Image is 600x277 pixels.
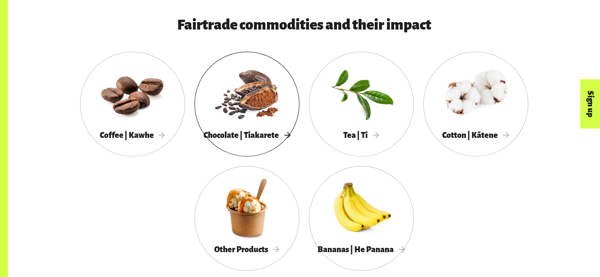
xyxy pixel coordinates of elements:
a: Bananas | He Panana [309,166,414,271]
span: Coffee | Kawhe [100,131,165,139]
a: Chocolate | Tiakarete [194,52,299,156]
a: Tea | Tī [309,52,414,156]
span: Tea | Tī [343,131,379,139]
a: Cotton | Kātene [423,52,528,156]
span: Bananas | He Panana [318,245,405,254]
span: Cotton | Kātene [442,131,509,139]
a: Other Products [194,166,299,271]
span: Chocolate | Tiakarete [204,131,290,139]
h3: Fairtrade commodities and their impact [104,17,505,33]
a: Coffee | Kawhe [80,52,185,156]
span: Other Products [214,245,280,254]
